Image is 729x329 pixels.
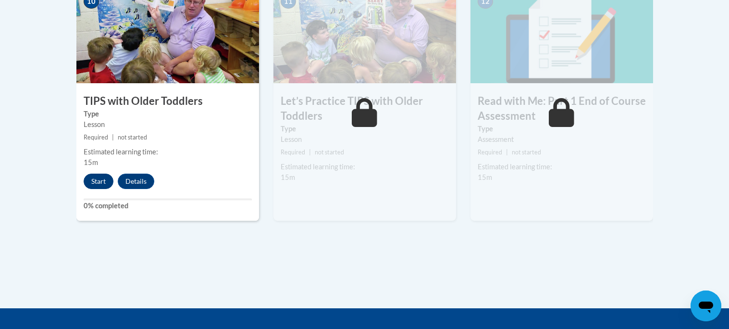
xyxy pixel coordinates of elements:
[478,149,502,156] span: Required
[112,134,114,141] span: |
[281,134,449,145] div: Lesson
[84,109,252,119] label: Type
[281,162,449,172] div: Estimated learning time:
[84,174,113,189] button: Start
[512,149,541,156] span: not started
[281,173,295,181] span: 15m
[118,134,147,141] span: not started
[84,119,252,130] div: Lesson
[309,149,311,156] span: |
[506,149,508,156] span: |
[478,124,646,134] label: Type
[691,291,721,321] iframe: Button to launch messaging window
[84,201,252,211] label: 0% completed
[84,147,252,157] div: Estimated learning time:
[281,149,305,156] span: Required
[281,124,449,134] label: Type
[84,134,108,141] span: Required
[478,173,492,181] span: 15m
[84,158,98,166] span: 15m
[76,94,259,109] h3: TIPS with Older Toddlers
[273,94,456,124] h3: Let’s Practice TIPS with Older Toddlers
[470,94,653,124] h3: Read with Me: Part 1 End of Course Assessment
[478,162,646,172] div: Estimated learning time:
[315,149,344,156] span: not started
[118,174,154,189] button: Details
[478,134,646,145] div: Assessment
